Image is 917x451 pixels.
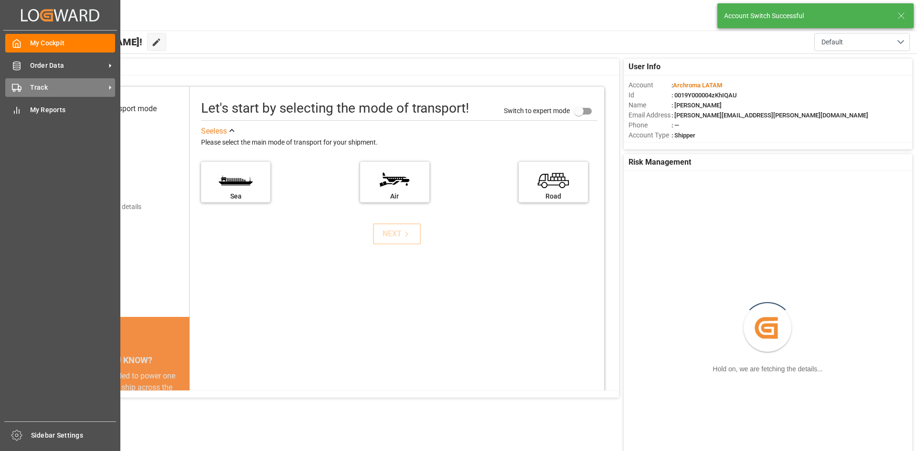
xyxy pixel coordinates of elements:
[629,100,672,110] span: Name
[201,98,469,118] div: Let's start by selecting the mode of transport!
[30,38,116,48] span: My Cockpit
[31,430,117,441] span: Sidebar Settings
[673,82,722,89] span: Archroma LATAM
[629,130,672,140] span: Account Type
[201,126,227,137] div: See less
[52,350,190,370] div: DID YOU KNOW?
[365,191,425,201] div: Air
[523,191,583,201] div: Road
[672,92,737,99] span: : 0019Y000004zKhIQAU
[504,106,570,114] span: Switch to expert mode
[629,157,691,168] span: Risk Management
[672,132,695,139] span: : Shipper
[206,191,266,201] div: Sea
[629,110,672,120] span: Email Address
[30,83,106,93] span: Track
[814,33,910,51] button: open menu
[724,11,888,21] div: Account Switch Successful
[373,223,421,244] button: NEXT
[63,370,178,439] div: The energy needed to power one large container ship across the ocean in a single day is the same ...
[5,34,115,52] a: My Cockpit
[672,112,868,119] span: : [PERSON_NAME][EMAIL_ADDRESS][PERSON_NAME][DOMAIN_NAME]
[821,37,843,47] span: Default
[30,61,106,71] span: Order Data
[713,364,822,374] div: Hold on, we are fetching the details...
[629,61,661,73] span: User Info
[629,80,672,90] span: Account
[672,122,679,129] span: : —
[629,120,672,130] span: Phone
[672,102,722,109] span: : [PERSON_NAME]
[201,137,597,148] div: Please select the main mode of transport for your shipment.
[383,228,412,240] div: NEXT
[629,90,672,100] span: Id
[672,82,722,89] span: :
[40,33,142,51] span: Hello [PERSON_NAME]!
[176,370,190,451] button: next slide / item
[30,105,116,115] span: My Reports
[5,100,115,119] a: My Reports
